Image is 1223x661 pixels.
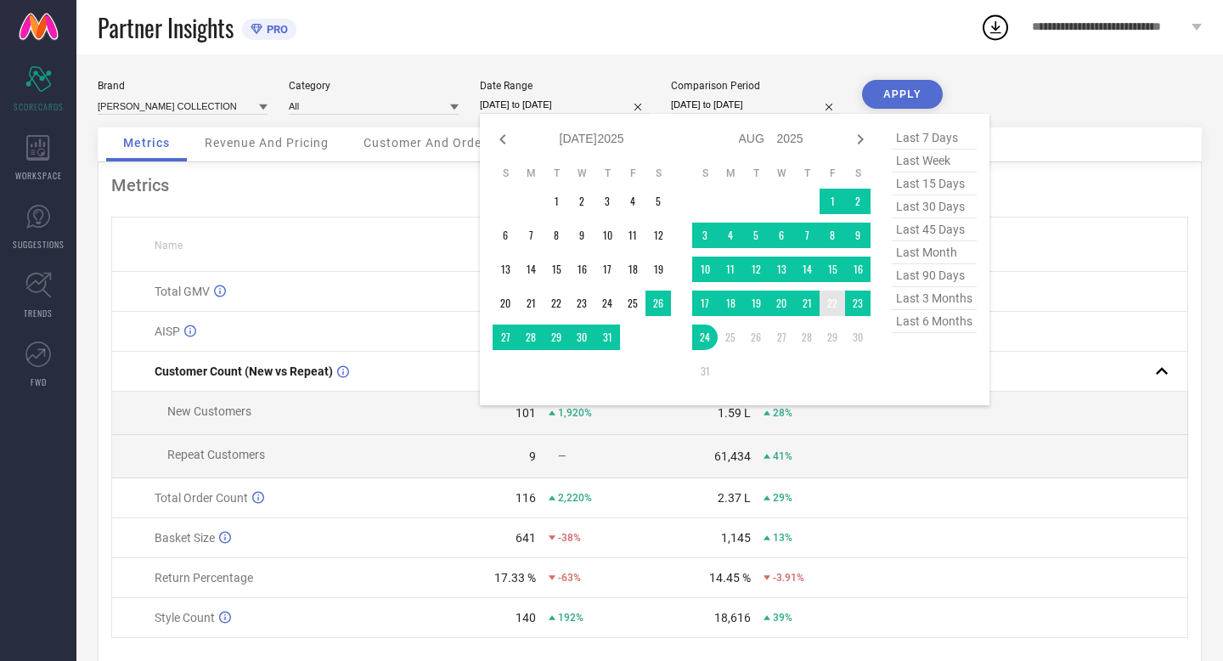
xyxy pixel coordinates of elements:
[892,150,977,172] span: last week
[773,532,792,544] span: 13%
[558,612,583,624] span: 192%
[709,571,751,585] div: 14.45 %
[155,285,210,298] span: Total GMV
[645,167,671,180] th: Saturday
[569,257,595,282] td: Wed Jul 16 2025
[794,223,820,248] td: Thu Aug 07 2025
[743,223,769,248] td: Tue Aug 05 2025
[480,80,650,92] div: Date Range
[529,449,536,463] div: 9
[516,406,536,420] div: 101
[31,376,47,388] span: FWD
[558,532,581,544] span: -38%
[845,291,871,316] td: Sat Aug 23 2025
[692,325,718,350] td: Sun Aug 24 2025
[595,223,620,248] td: Thu Jul 10 2025
[743,325,769,350] td: Tue Aug 26 2025
[718,491,751,505] div: 2.37 L
[516,531,536,545] div: 641
[558,492,592,504] span: 2,220%
[820,291,845,316] td: Fri Aug 22 2025
[773,492,792,504] span: 29%
[845,223,871,248] td: Sat Aug 09 2025
[892,172,977,195] span: last 15 days
[558,450,566,462] span: —
[595,257,620,282] td: Thu Jul 17 2025
[820,257,845,282] td: Fri Aug 15 2025
[544,325,569,350] td: Tue Jul 29 2025
[794,325,820,350] td: Thu Aug 28 2025
[155,364,333,378] span: Customer Count (New vs Repeat)
[892,241,977,264] span: last month
[794,257,820,282] td: Thu Aug 14 2025
[773,450,792,462] span: 41%
[98,80,268,92] div: Brand
[262,23,288,36] span: PRO
[493,257,518,282] td: Sun Jul 13 2025
[518,167,544,180] th: Monday
[493,167,518,180] th: Sunday
[769,325,794,350] td: Wed Aug 27 2025
[595,325,620,350] td: Thu Jul 31 2025
[769,167,794,180] th: Wednesday
[845,167,871,180] th: Saturday
[850,129,871,150] div: Next month
[769,223,794,248] td: Wed Aug 06 2025
[569,325,595,350] td: Wed Jul 30 2025
[155,571,253,585] span: Return Percentage
[98,10,234,45] span: Partner Insights
[743,167,769,180] th: Tuesday
[595,167,620,180] th: Thursday
[980,12,1011,42] div: Open download list
[620,291,645,316] td: Fri Jul 25 2025
[569,223,595,248] td: Wed Jul 09 2025
[167,448,265,461] span: Repeat Customers
[794,291,820,316] td: Thu Aug 21 2025
[718,325,743,350] td: Mon Aug 25 2025
[743,291,769,316] td: Tue Aug 19 2025
[13,238,65,251] span: SUGGESTIONS
[892,218,977,241] span: last 45 days
[558,407,592,419] span: 1,920%
[123,136,170,150] span: Metrics
[892,195,977,218] span: last 30 days
[155,611,215,624] span: Style Count
[518,291,544,316] td: Mon Jul 21 2025
[494,571,536,585] div: 17.33 %
[544,167,569,180] th: Tuesday
[692,359,718,384] td: Sun Aug 31 2025
[155,240,183,251] span: Name
[493,325,518,350] td: Sun Jul 27 2025
[692,257,718,282] td: Sun Aug 10 2025
[845,189,871,214] td: Sat Aug 02 2025
[558,572,581,584] span: -63%
[892,287,977,310] span: last 3 months
[516,491,536,505] div: 116
[769,291,794,316] td: Wed Aug 20 2025
[569,167,595,180] th: Wednesday
[544,189,569,214] td: Tue Jul 01 2025
[620,257,645,282] td: Fri Jul 18 2025
[569,291,595,316] td: Wed Jul 23 2025
[518,223,544,248] td: Mon Jul 07 2025
[518,325,544,350] td: Mon Jul 28 2025
[718,257,743,282] td: Mon Aug 11 2025
[544,257,569,282] td: Tue Jul 15 2025
[595,189,620,214] td: Thu Jul 03 2025
[820,325,845,350] td: Fri Aug 29 2025
[167,404,251,418] span: New Customers
[671,96,841,114] input: Select comparison period
[155,531,215,545] span: Basket Size
[14,100,64,113] span: SCORECARDS
[773,612,792,624] span: 39%
[155,325,180,338] span: AISP
[620,189,645,214] td: Fri Jul 04 2025
[111,175,1188,195] div: Metrics
[671,80,841,92] div: Comparison Period
[820,167,845,180] th: Friday
[620,223,645,248] td: Fri Jul 11 2025
[714,611,751,624] div: 18,616
[544,291,569,316] td: Tue Jul 22 2025
[692,223,718,248] td: Sun Aug 03 2025
[493,129,513,150] div: Previous month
